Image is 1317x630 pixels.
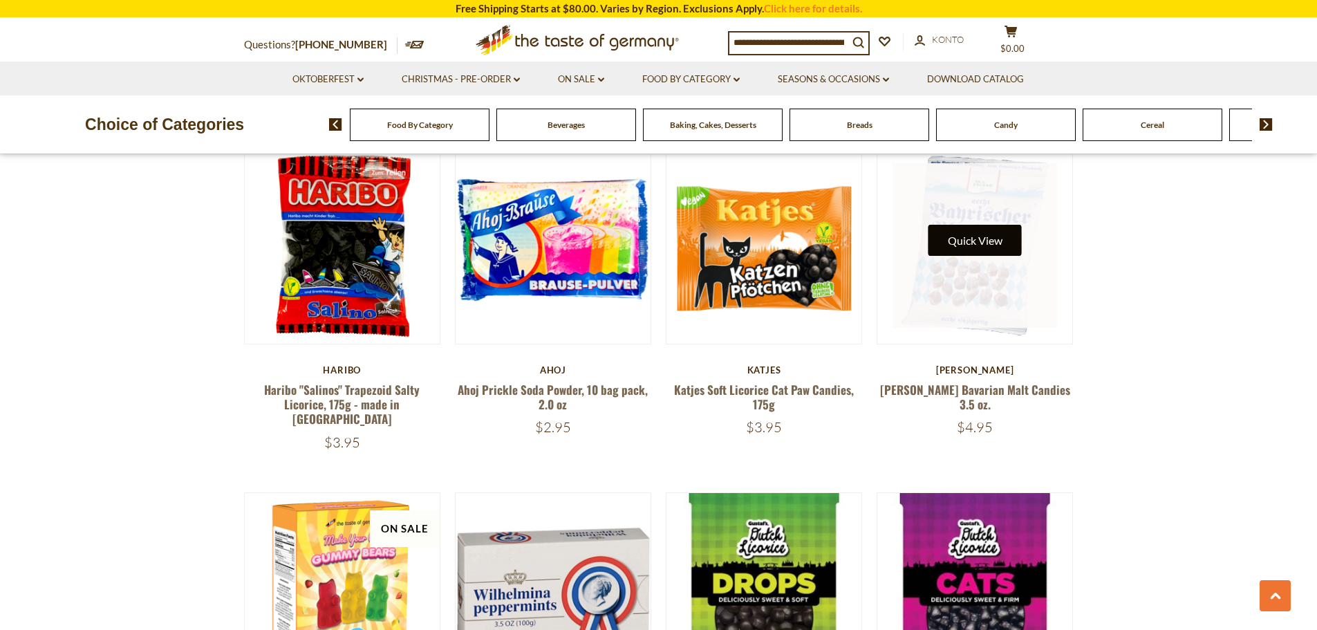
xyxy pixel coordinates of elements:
span: $4.95 [957,418,993,436]
a: Ahoj Prickle Soda Powder, 10 bag pack, 2.0 oz [458,381,648,413]
a: Katjes Soft Licorice Cat Paw Candies, 175g [674,381,854,413]
a: Baking, Cakes, Desserts [670,120,756,130]
a: Oktoberfest [292,72,364,87]
a: Seasons & Occasions [778,72,889,87]
button: $0.00 [991,25,1032,59]
a: [PHONE_NUMBER] [295,38,387,50]
img: Ahoj Prickle Soda Powder, 10 bag pack, 2.0 oz [456,148,651,344]
div: [PERSON_NAME] [877,364,1074,376]
button: Quick View [928,225,1022,256]
img: Haribo "Salinos" Trapezoid Salty Licorice, 175g - made in Germany [245,148,440,344]
a: Cereal [1141,120,1164,130]
a: Konto [915,33,964,48]
a: [PERSON_NAME] Bavarian Malt Candies 3.5 oz. [880,381,1070,413]
img: next arrow [1260,118,1273,131]
a: Food By Category [642,72,740,87]
a: Click here for details. [764,2,862,15]
img: Dr. Soldan Bavarian Malt Candies 3.5 oz. [877,148,1073,344]
div: Katjes [666,364,863,376]
a: Breads [847,120,872,130]
span: Konto [932,34,964,45]
a: Food By Category [387,120,453,130]
div: Haribo [244,364,441,376]
span: $3.95 [324,434,360,451]
span: $2.95 [535,418,571,436]
a: On Sale [558,72,604,87]
a: Beverages [548,120,585,130]
a: Christmas - PRE-ORDER [402,72,520,87]
p: Questions? [244,36,398,54]
span: $3.95 [746,418,782,436]
a: Download Catalog [927,72,1024,87]
div: Ahoj [455,364,652,376]
a: Candy [994,120,1018,130]
span: $0.00 [1000,43,1025,54]
a: Haribo "Salinos" Trapezoid Salty Licorice, 175g - made in [GEOGRAPHIC_DATA] [264,381,420,428]
img: Katjes Soft Licorice Cat Paw Candies, 175g [666,148,862,344]
img: previous arrow [329,118,342,131]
